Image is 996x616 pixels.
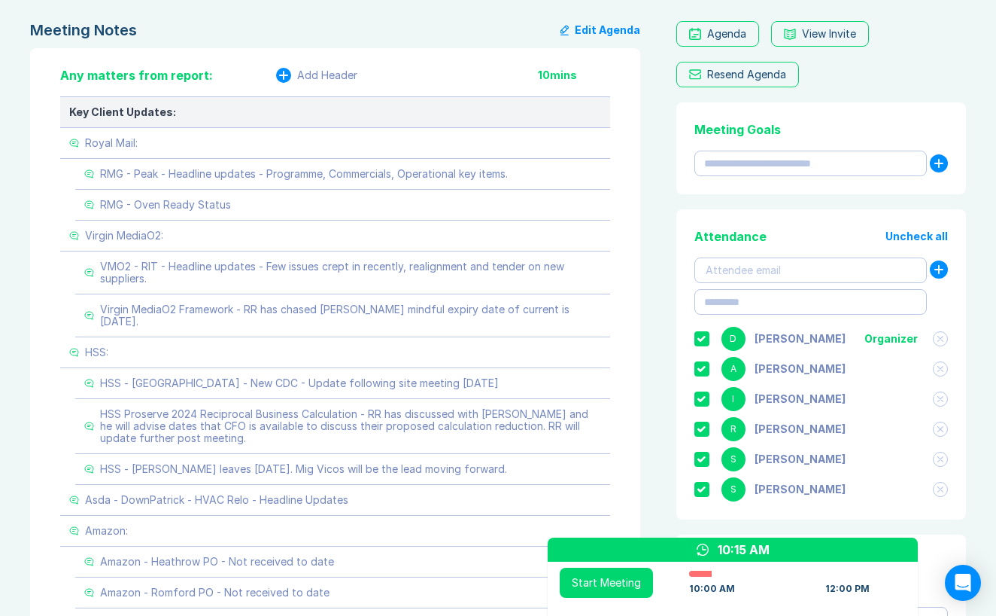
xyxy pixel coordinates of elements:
[560,568,653,598] button: Start Meeting
[100,199,231,211] div: RMG - Oven Ready Status
[802,28,856,40] div: View Invite
[755,333,846,345] div: Danny Sisson
[100,587,329,599] div: Amazon - Romford PO - Not received to date
[721,447,745,471] div: S
[755,423,846,435] div: Richard Rust
[721,357,745,381] div: A
[69,106,601,118] div: Key Client Updates:
[100,463,507,475] div: HSS - [PERSON_NAME] leaves [DATE]. Mig Vicos will be the lead moving forward.
[694,227,767,245] div: Attendance
[60,66,213,84] div: Any matters from report:
[755,363,846,375] div: Ashley Walters
[864,333,918,345] div: Organizer
[276,68,357,83] button: Add Header
[945,565,981,601] div: Open Intercom Messenger
[721,387,745,411] div: I
[100,303,601,328] div: Virgin MediaO2 Framework - RR has chased [PERSON_NAME] mindful expiry date of current is [DATE].
[689,583,735,595] div: 10:00 AM
[718,541,770,559] div: 10:15 AM
[100,261,601,285] div: VMO2 - RIT - Headline updates - Few issues crept in recently, realignment and tender on new suppl...
[771,21,869,47] button: View Invite
[85,494,348,506] div: Asda - DownPatrick - HVAC Relo - Headline Updates
[538,69,610,81] div: 10 mins
[85,525,128,537] div: Amazon:
[100,408,601,444] div: HSS Proserve 2024 Reciprocal Business Calculation - RR has discussed with [PERSON_NAME] and he wi...
[100,377,499,389] div: HSS - [GEOGRAPHIC_DATA] - New CDC - Update following site meeting [DATE]
[100,168,508,180] div: RMG - Peak - Headline updates - Programme, Commercials, Operational key items.
[755,483,846,496] div: Steve Casey
[560,21,640,39] button: Edit Agenda
[755,393,846,405] div: Iain Parnell
[85,230,163,242] div: Virgin MediaO2:
[694,120,948,139] div: Meeting Goals
[721,477,745,502] div: S
[85,346,108,358] div: HSS:
[30,21,137,39] div: Meeting Notes
[707,69,786,81] div: Resend Agenda
[721,327,745,351] div: D
[297,69,357,81] div: Add Header
[676,21,759,47] a: Agenda
[100,556,334,568] div: Amazon - Heathrow PO - Not received to date
[825,583,870,595] div: 12:00 PM
[676,62,799,87] button: Resend Agenda
[721,417,745,441] div: R
[707,28,746,40] div: Agenda
[755,453,846,465] div: Scott Drewery
[85,137,138,149] div: Royal Mail:
[885,230,948,242] button: Uncheck all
